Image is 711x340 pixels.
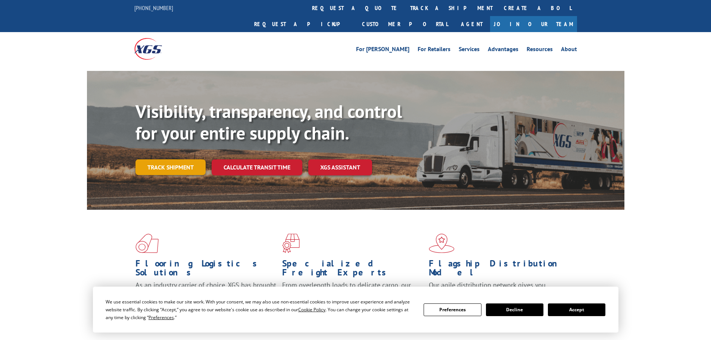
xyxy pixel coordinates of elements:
[453,16,490,32] a: Agent
[282,234,300,253] img: xgs-icon-focused-on-flooring-red
[135,159,206,175] a: Track shipment
[135,281,276,307] span: As an industry carrier of choice, XGS has brought innovation and dedication to flooring logistics...
[134,4,173,12] a: [PHONE_NUMBER]
[424,303,481,316] button: Preferences
[249,16,356,32] a: Request a pickup
[488,46,518,54] a: Advantages
[106,298,415,321] div: We use essential cookies to make our site work. With your consent, we may also use non-essential ...
[149,314,174,321] span: Preferences
[135,100,402,144] b: Visibility, transparency, and control for your entire supply chain.
[486,303,543,316] button: Decline
[356,16,453,32] a: Customer Portal
[459,46,480,54] a: Services
[212,159,302,175] a: Calculate transit time
[561,46,577,54] a: About
[135,234,159,253] img: xgs-icon-total-supply-chain-intelligence-red
[356,46,409,54] a: For [PERSON_NAME]
[282,281,423,314] p: From overlength loads to delicate cargo, our experienced staff knows the best way to move your fr...
[429,281,566,298] span: Our agile distribution network gives you nationwide inventory management on demand.
[135,259,277,281] h1: Flooring Logistics Solutions
[527,46,553,54] a: Resources
[429,234,455,253] img: xgs-icon-flagship-distribution-model-red
[93,287,618,333] div: Cookie Consent Prompt
[308,159,372,175] a: XGS ASSISTANT
[490,16,577,32] a: Join Our Team
[429,259,570,281] h1: Flagship Distribution Model
[418,46,450,54] a: For Retailers
[282,259,423,281] h1: Specialized Freight Experts
[548,303,605,316] button: Accept
[298,306,325,313] span: Cookie Policy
